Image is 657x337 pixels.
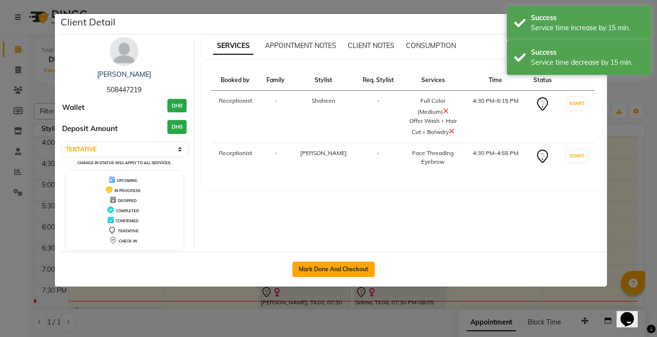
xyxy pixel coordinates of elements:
h3: DH0 [167,99,187,113]
div: Face Threading Eyebrow [407,149,458,166]
th: Stylist [292,70,355,91]
td: - [355,143,402,172]
span: CLIENT NOTES [348,41,394,50]
th: Req. Stylist [355,70,402,91]
span: COMPLETED [116,208,139,213]
h3: DH0 [167,120,187,134]
td: - [260,91,292,143]
td: Receptionist [211,143,260,172]
td: 4:30 PM-6:15 PM [464,91,526,143]
span: Wallet [62,102,85,113]
button: Mark Done And Checkout [292,262,375,277]
span: CHECK-IN [119,239,137,243]
span: APPOINTMENT NOTES [265,41,336,50]
a: [PERSON_NAME] [97,70,151,79]
span: DROPPED [118,198,137,203]
td: - [260,143,292,172]
span: TENTATIVE [118,229,139,233]
span: IN PROGRESS [114,188,140,193]
th: Family [260,70,292,91]
span: SERVICES [213,37,253,55]
th: Services [402,70,464,91]
div: Success [531,48,644,58]
iframe: chat widget [617,299,647,327]
td: Receptionist [211,91,260,143]
span: UPCOMING [117,178,138,183]
div: Success [531,13,644,23]
div: Service time increase by 15 min. [531,23,644,33]
th: Time [464,70,526,91]
th: Status [527,70,559,91]
td: - [355,91,402,143]
th: Booked by [211,70,260,91]
span: CONFIRMED [115,218,139,223]
small: Change in status will apply to all services. [77,160,171,165]
span: Shaheen [312,97,335,104]
div: Offer Wash + Hair Cut + Bolwdry [407,117,458,137]
img: avatar [110,37,139,66]
span: [PERSON_NAME] [300,149,347,156]
div: Service time decrease by 15 min. [531,58,644,68]
button: START [567,97,587,109]
div: Full Color (Medium) [407,96,458,117]
button: START [567,150,587,162]
span: CONSUMPTION [406,41,456,50]
h5: Client Detail [61,15,115,29]
span: Deposit Amount [62,123,118,134]
td: 4:30 PM-4:55 PM [464,143,526,172]
span: 508447219 [107,85,141,94]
